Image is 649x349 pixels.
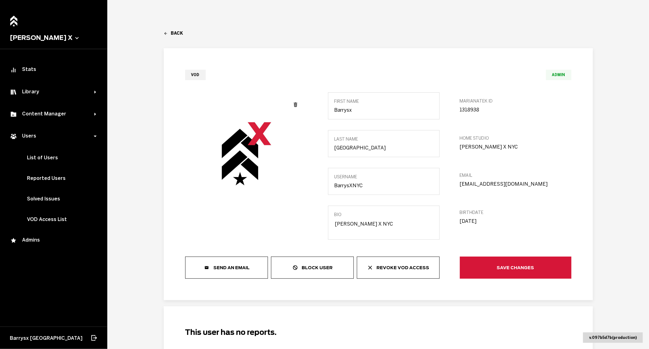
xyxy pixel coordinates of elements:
img: d57673e8-9c06-4739-b5c5-56793864174e.jpeg [185,92,308,215]
textarea: Bio [334,220,433,233]
input: MarianaTek ID [460,107,571,113]
span: Home studio [460,136,571,141]
span: Birthdate [460,210,571,215]
button: [PERSON_NAME] X [10,34,97,41]
button: Send an email [185,257,268,279]
button: Revoke VOD Access [357,257,440,279]
div: Users [10,133,94,140]
span: VOD [185,70,206,80]
h2: This user has no reports. [185,328,571,337]
input: last Name [334,145,433,151]
div: Library [10,88,94,96]
input: Username [334,183,433,188]
span: last Name [334,137,433,142]
div: Stats [10,66,97,74]
div: Content Manager [10,111,94,118]
input: first Name [334,107,433,113]
span: Barrysx [GEOGRAPHIC_DATA] [10,335,82,341]
span: first Name [334,99,433,104]
div: Admins [10,237,97,244]
a: Home [8,12,19,25]
input: Home studio [460,144,571,150]
span: Admin [546,70,571,80]
span: Username [334,174,433,180]
div: v. 097b5d7b ( production ) [583,332,643,343]
input: Email [460,181,571,187]
span: MarianaTek ID [460,99,571,104]
span: Email [460,173,571,178]
button: Log out [87,331,101,345]
input: Birthdate [460,218,571,224]
span: Bio [334,212,433,217]
a: Back [164,31,593,36]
